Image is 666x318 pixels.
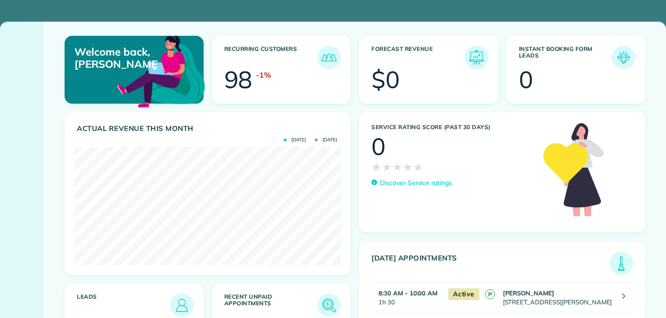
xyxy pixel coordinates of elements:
[74,46,158,71] p: Welcome back, [PERSON_NAME]!
[224,46,318,69] h3: Recurring Customers
[371,178,452,188] a: Discover Service ratings
[501,282,616,312] td: [STREET_ADDRESS][PERSON_NAME]
[378,289,437,297] strong: 8:30 AM - 10:00 AM
[371,282,444,312] td: 1h 30
[77,294,170,317] h3: Leads
[371,254,609,275] h3: [DATE] Appointments
[392,158,403,175] span: ★
[371,68,400,91] div: $0
[612,254,631,273] img: icon_todays_appointments-901f7ab196bb0bea1936b74009e4eb5ffbc2d2711fa7634e0d609ed5ef32b18b.png
[380,178,452,188] p: Discover Service ratings
[173,296,191,315] img: icon_leads-1bed01f49abd5b7fead27621c3d59655bb73ed531f8eeb49469d10e621d6b896.png
[371,46,465,69] h3: Forecast Revenue
[77,124,341,133] h3: Actual Revenue this month
[320,296,338,315] img: icon_unpaid_appointments-47b8ce3997adf2238b356f14209ab4cced10bd1f174958f3ca8f1d0dd7fffeee.png
[371,124,534,130] h3: Service Rating score (past 30 days)
[467,48,486,67] img: icon_forecast_revenue-8c13a41c7ed35a8dcfafea3cbb826a0462acb37728057bba2d056411b612bbbe.png
[519,68,533,91] div: 0
[485,289,495,299] span: JR
[403,158,413,175] span: ★
[224,68,253,91] div: 98
[519,46,612,69] h3: Instant Booking Form Leads
[224,294,318,317] h3: Recent unpaid appointments
[284,138,306,142] span: [DATE]
[371,135,386,158] div: 0
[320,48,338,67] img: icon_recurring_customers-cf858462ba22bcd05b5a5880d41d6543d210077de5bb9ebc9590e49fd87d84ed.png
[614,48,633,67] img: icon_form_leads-04211a6a04a5b2264e4ee56bc0799ec3eb69b7e499cbb523a139df1d13a81ae0.png
[503,289,555,297] strong: [PERSON_NAME]
[371,158,382,175] span: ★
[413,158,423,175] span: ★
[382,158,392,175] span: ★
[115,25,207,116] img: dashboard_welcome-42a62b7d889689a78055ac9021e634bf52bae3f8056760290aed330b23ab8690.png
[448,288,479,300] span: Active
[315,138,337,142] span: [DATE]
[256,69,271,81] div: -1%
